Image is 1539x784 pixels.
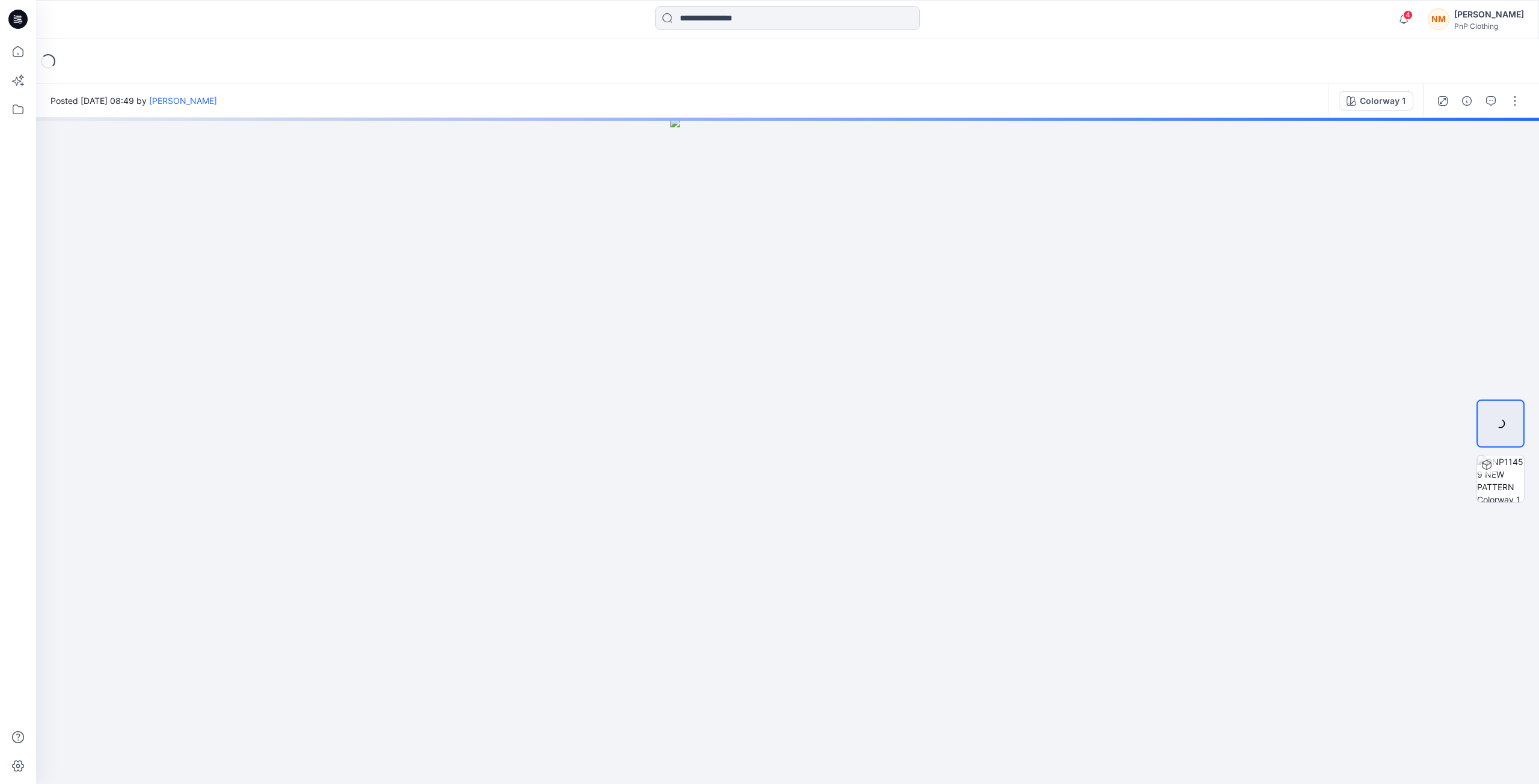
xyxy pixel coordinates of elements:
[1477,455,1524,502] img: PNP11459 NEW PATTERN Colorway 1
[1454,22,1524,31] div: PnP Clothing
[1457,91,1476,111] button: Details
[1360,94,1406,108] div: Colorway 1
[1339,91,1413,111] button: Colorway 1
[50,94,217,107] span: Posted [DATE] 08:49 by
[670,118,904,784] img: eyJhbGciOiJIUzI1NiIsImtpZCI6IjAiLCJzbHQiOiJzZXMiLCJ0eXAiOiJKV1QifQ.eyJkYXRhIjp7InR5cGUiOiJzdG9yYW...
[149,96,217,106] a: [PERSON_NAME]
[1454,7,1524,22] div: [PERSON_NAME]
[1403,10,1413,20] span: 4
[1428,8,1449,30] div: NM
